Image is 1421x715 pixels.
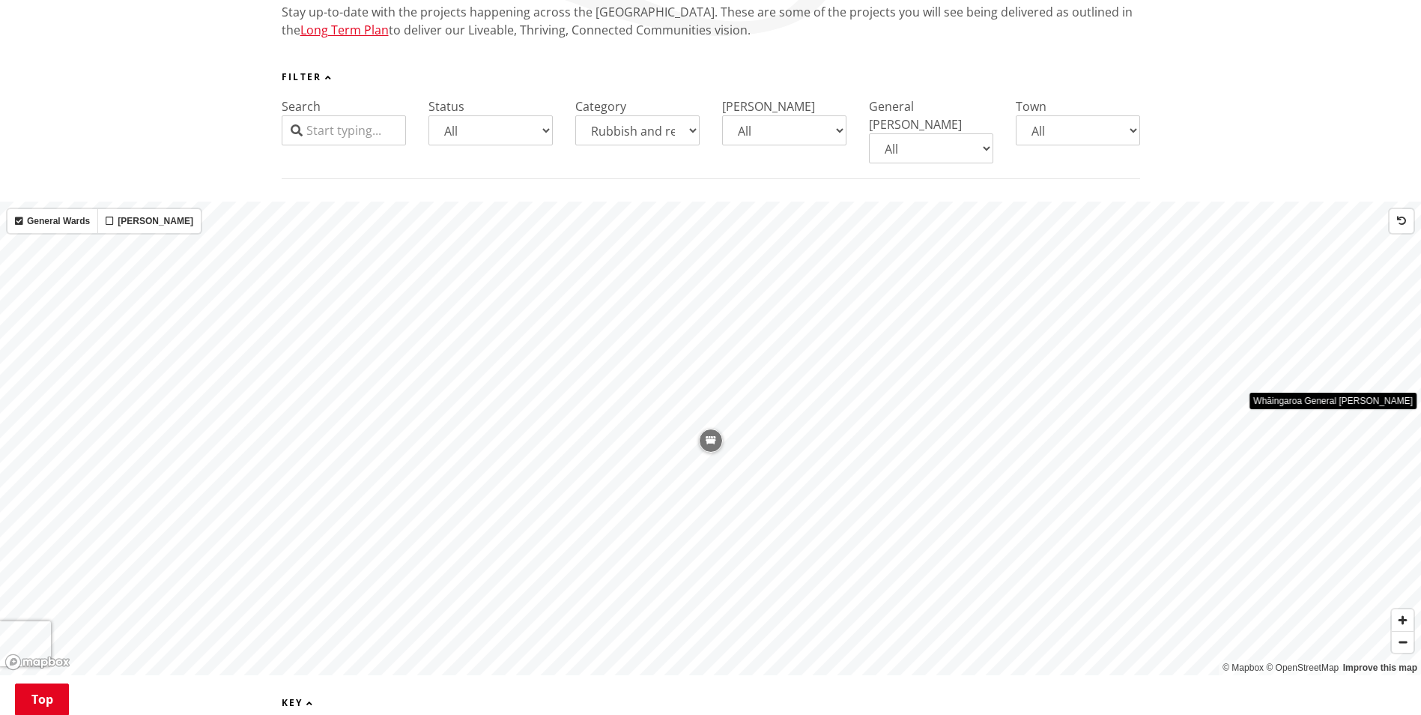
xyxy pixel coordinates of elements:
a: Improve this map [1343,663,1417,673]
a: Mapbox [1222,663,1264,673]
button: Key [282,698,315,708]
input: Start typing... [282,115,406,145]
a: OpenStreetMap [1266,663,1339,673]
button: Reset [1390,209,1414,233]
label: General Wards [7,209,97,233]
button: Zoom out [1392,631,1414,653]
label: [PERSON_NAME] [722,98,815,115]
label: General [PERSON_NAME] [869,98,962,133]
label: Search [282,98,321,115]
label: Town [1016,98,1046,115]
a: Long Term Plan [300,22,389,38]
div: Whāingaroa General [PERSON_NAME] [1253,396,1413,405]
a: Top [15,684,69,715]
iframe: Messenger Launcher [1352,652,1406,706]
button: Zoom in [1392,609,1414,631]
button: Filter [282,72,333,82]
p: Stay up-to-date with the projects happening across the [GEOGRAPHIC_DATA]. These are some of the p... [282,3,1140,39]
div: Map marker [699,429,723,453]
label: Category [575,98,626,115]
a: Mapbox homepage [4,654,70,671]
label: [PERSON_NAME] [97,209,201,233]
label: Status [428,98,464,115]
